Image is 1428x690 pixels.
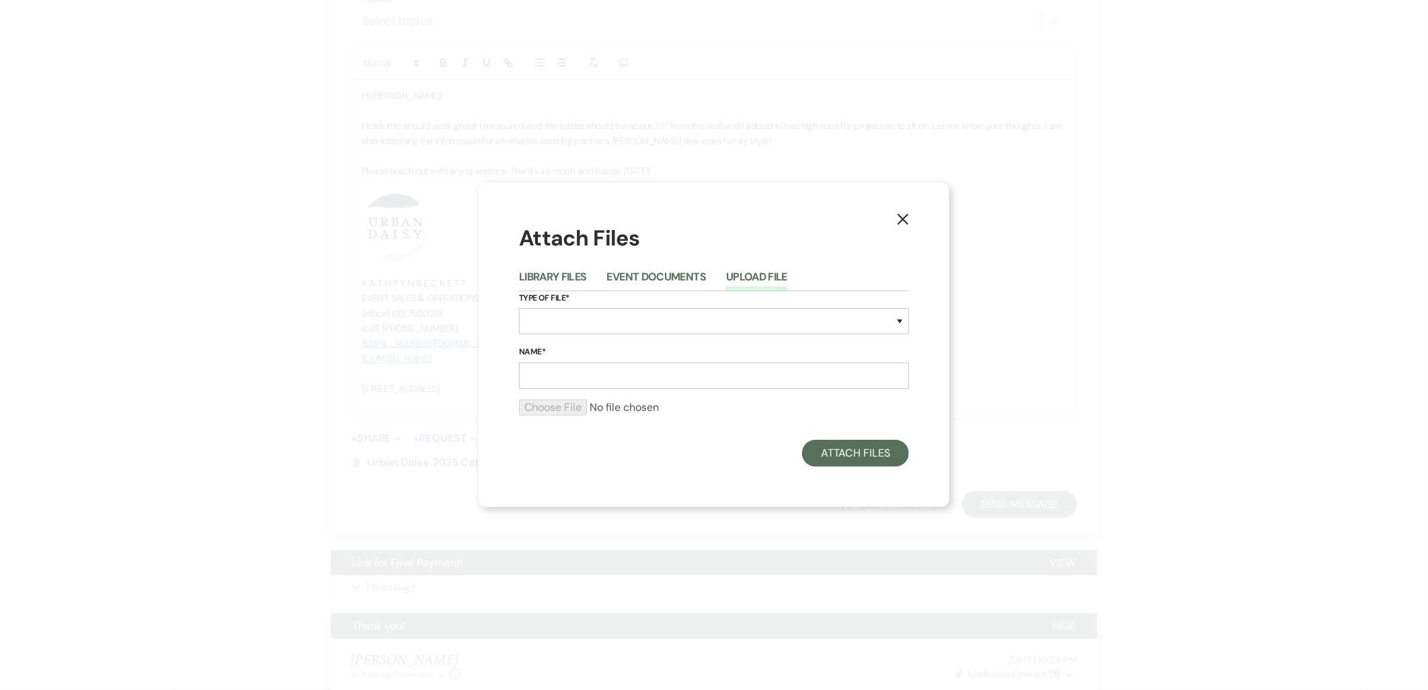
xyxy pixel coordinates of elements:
[802,440,909,467] button: Attach Files
[519,223,909,254] h1: Attach Files
[519,272,587,291] button: Library Files
[519,345,909,360] label: Name*
[519,291,909,306] label: Type of File*
[607,272,706,291] button: Event Documents
[726,272,787,291] button: Upload File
